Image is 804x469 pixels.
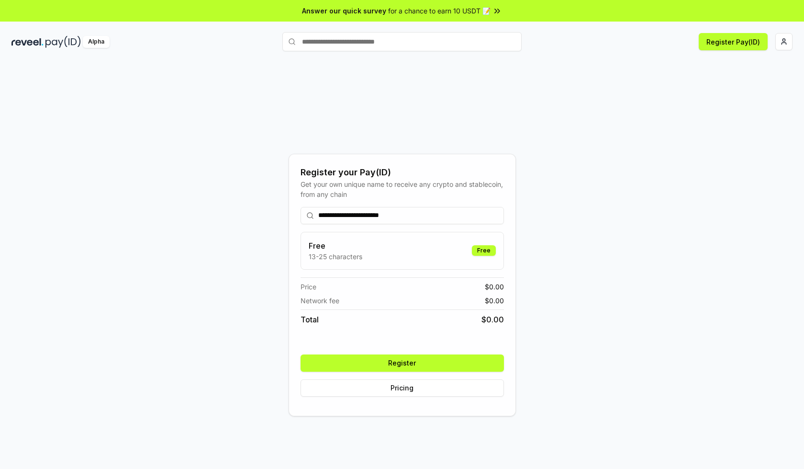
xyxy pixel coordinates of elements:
div: Free [472,245,496,256]
div: Alpha [83,36,110,48]
div: Get your own unique name to receive any crypto and stablecoin, from any chain [301,179,504,199]
button: Register [301,355,504,372]
span: Answer our quick survey [302,6,386,16]
img: pay_id [45,36,81,48]
p: 13-25 characters [309,252,362,262]
button: Register Pay(ID) [699,33,768,50]
div: Register your Pay(ID) [301,166,504,179]
span: Network fee [301,296,339,306]
button: Pricing [301,379,504,397]
span: $ 0.00 [481,314,504,325]
span: $ 0.00 [485,282,504,292]
span: $ 0.00 [485,296,504,306]
img: reveel_dark [11,36,44,48]
span: Total [301,314,319,325]
h3: Free [309,240,362,252]
span: for a chance to earn 10 USDT 📝 [388,6,491,16]
span: Price [301,282,316,292]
